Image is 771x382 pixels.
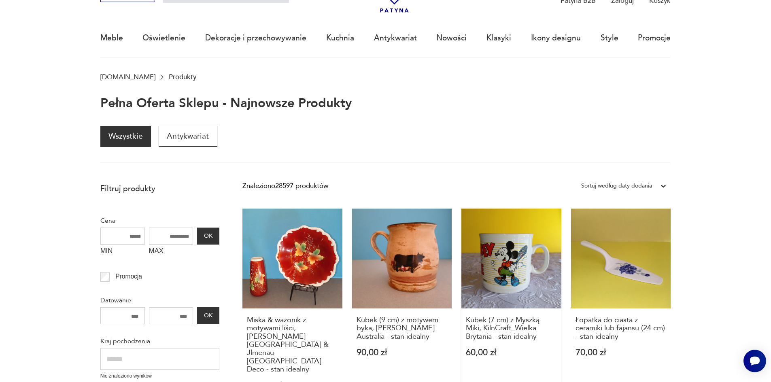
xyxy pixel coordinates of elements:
[247,316,338,374] h3: Miska & wazonik z motywami liści, [PERSON_NAME] [GEOGRAPHIC_DATA] & Jlmenau [GEOGRAPHIC_DATA] Dec...
[100,19,123,57] a: Meble
[100,126,151,147] a: Wszystkie
[169,73,196,81] p: Produkty
[100,336,219,346] p: Kraj pochodzenia
[576,316,667,341] h3: Łopatka do ciasta z ceramiki lub fajansu (24 cm) - stan idealny
[149,245,193,260] label: MAX
[466,348,557,357] p: 60,00 zł
[142,19,185,57] a: Oświetlenie
[242,181,328,191] div: Znaleziono 28597 produktów
[326,19,354,57] a: Kuchnia
[197,228,219,245] button: OK
[581,181,652,191] div: Sortuj według daty dodania
[100,184,219,194] p: Filtruj produkty
[197,307,219,324] button: OK
[638,19,671,57] a: Promocje
[115,271,142,282] p: Promocja
[159,126,217,147] a: Antykwariat
[374,19,417,57] a: Antykwariat
[100,97,352,110] h1: Pełna oferta sklepu - najnowsze produkty
[100,295,219,306] p: Datowanie
[576,348,667,357] p: 70,00 zł
[100,215,219,226] p: Cena
[436,19,467,57] a: Nowości
[357,316,448,341] h3: Kubek (9 cm) z motywem byka, [PERSON_NAME] Australia - stan idealny
[743,350,766,372] iframe: Smartsupp widget button
[100,73,155,81] a: [DOMAIN_NAME]
[466,316,557,341] h3: Kubek (7 cm) z Myszką Miki, KilnCraft_Wielka Brytania - stan idealny
[357,348,448,357] p: 90,00 zł
[100,372,219,380] p: Nie znaleziono wyników
[531,19,581,57] a: Ikony designu
[205,19,306,57] a: Dekoracje i przechowywanie
[100,245,145,260] label: MIN
[486,19,511,57] a: Klasyki
[601,19,618,57] a: Style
